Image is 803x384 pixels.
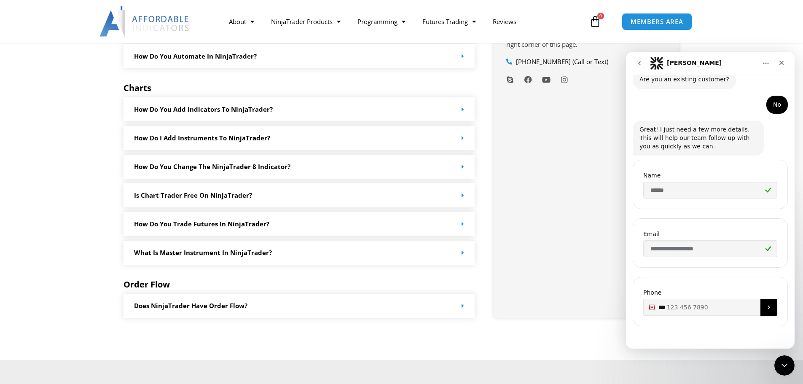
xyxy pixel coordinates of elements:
span: [PHONE_NUMBER] (Call or Text) [514,56,608,68]
a: 0 [577,9,614,34]
a: Does NinjaTrader have order flow? [134,301,247,310]
div: How do you automate in NinjaTrader? [124,44,475,68]
div: Is chart Trader free on NinjaTrader? [124,183,475,207]
a: Reviews [484,12,525,31]
a: Futures Trading [414,12,484,31]
div: How do I add instruments to NinjaTrader? [124,126,475,150]
img: LogoAI | Affordable Indicators – NinjaTrader [99,6,190,37]
a: MEMBERS AREA [622,13,692,30]
h5: Charts [124,83,475,93]
div: How do you change the NinjaTrader 8 Indicator? [124,155,475,179]
a: What is master instrument in NinjaTrader? [134,248,272,257]
a: How do you trade futures in NinjaTrader? [134,220,269,228]
div: Does NinjaTrader have order flow? [124,294,475,318]
nav: Menu [220,12,587,31]
div: What is master instrument in NinjaTrader? [124,241,475,265]
a: NinjaTrader Products [263,12,349,31]
a: How do you change the NinjaTrader 8 Indicator? [134,162,290,171]
span: MEMBERS AREA [631,19,683,25]
div: How do you add indicators to NinjaTrader? [124,97,475,121]
a: How do you automate in NinjaTrader? [134,52,257,60]
a: How do you add indicators to NinjaTrader? [134,105,273,113]
a: Is chart Trader free on NinjaTrader? [134,191,252,199]
a: Programming [349,12,414,31]
div: How do you trade futures in NinjaTrader? [124,212,475,236]
a: About [220,12,263,31]
span: 0 [597,13,604,19]
iframe: Intercom live chat [774,355,795,376]
h5: Order Flow [124,279,475,290]
a: How do I add instruments to NinjaTrader? [134,134,270,142]
iframe: Intercom live chat [626,52,795,349]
